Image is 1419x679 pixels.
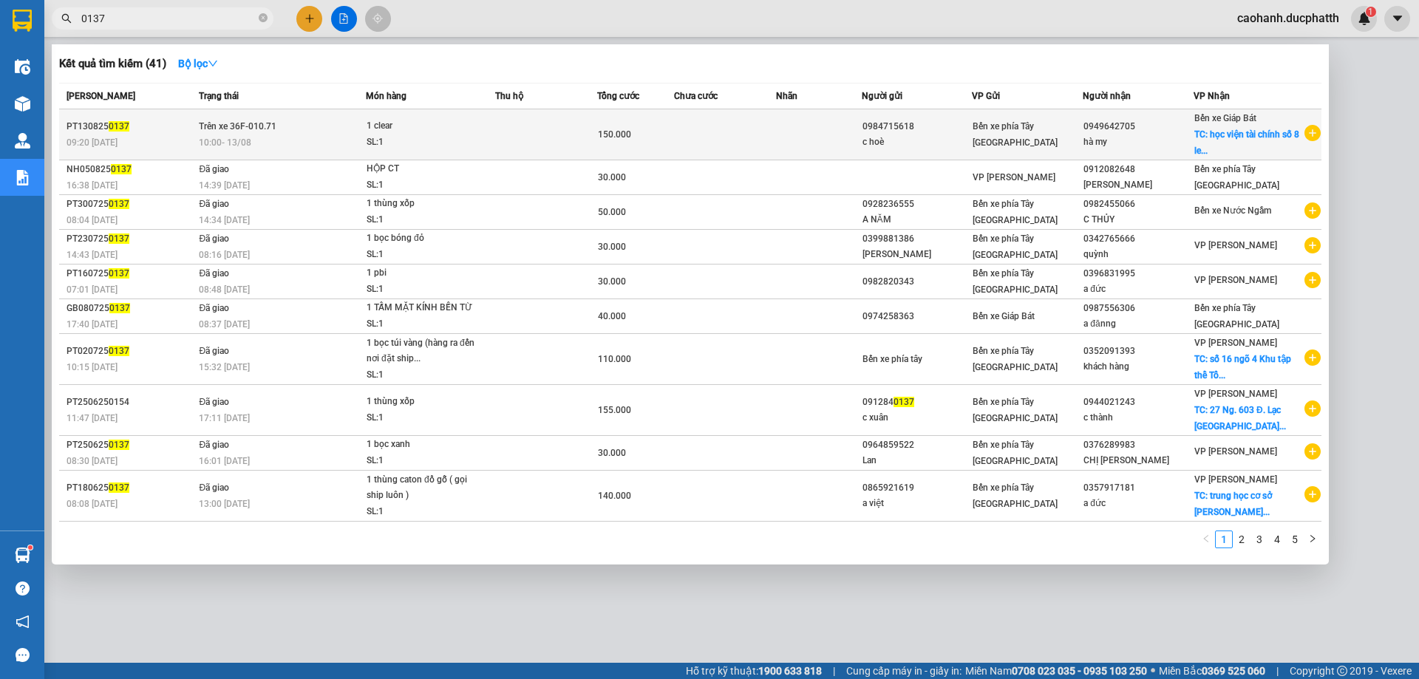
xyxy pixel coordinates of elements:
[199,303,229,313] span: Đã giao
[597,91,639,101] span: Tổng cước
[1194,275,1277,285] span: VP [PERSON_NAME]
[199,268,229,279] span: Đã giao
[973,346,1058,372] span: Bến xe phía Tây [GEOGRAPHIC_DATA]
[1268,530,1286,548] li: 4
[973,440,1058,466] span: Bến xe phía Tây [GEOGRAPHIC_DATA]
[1194,405,1286,431] span: TC: 27 Ng. 603 Đ. Lạc [GEOGRAPHIC_DATA]...
[1194,91,1230,101] span: VP Nhận
[598,405,631,415] span: 155.000
[67,266,194,282] div: PT160725
[367,504,477,520] div: SL: 1
[1304,272,1321,288] span: plus-circle
[367,161,477,177] div: HỘP CT
[67,197,194,212] div: PT300725
[1304,486,1321,502] span: plus-circle
[1194,491,1272,517] span: TC: trung học cơ sở [PERSON_NAME]...
[598,172,626,182] span: 30.000
[67,137,118,148] span: 09:20 [DATE]
[862,247,972,262] div: [PERSON_NAME]
[109,440,129,450] span: 0137
[367,134,477,151] div: SL: 1
[111,164,132,174] span: 0137
[199,319,250,330] span: 08:37 [DATE]
[28,545,33,550] sup: 1
[199,362,250,372] span: 15:32 [DATE]
[67,162,194,177] div: NH050825
[1304,530,1321,548] button: right
[67,456,118,466] span: 08:30 [DATE]
[199,397,229,407] span: Đã giao
[1194,338,1277,348] span: VP [PERSON_NAME]
[1083,395,1193,410] div: 0944021243
[199,180,250,191] span: 14:39 [DATE]
[13,10,32,32] img: logo-vxr
[199,284,250,295] span: 08:48 [DATE]
[1083,91,1131,101] span: Người nhận
[259,13,268,22] span: close-circle
[367,300,477,316] div: 1 TẤM MẶT KÍNH BẾN TỪ
[109,482,129,493] span: 0137
[598,129,631,140] span: 150.000
[367,212,477,228] div: SL: 1
[862,309,972,324] div: 0974258363
[367,247,477,263] div: SL: 1
[973,268,1058,295] span: Bến xe phía Tây [GEOGRAPHIC_DATA]
[862,352,972,367] div: Bến xe phía tây
[1194,240,1277,250] span: VP [PERSON_NAME]
[259,12,268,26] span: close-circle
[67,437,194,453] div: PT250625
[1233,531,1250,547] a: 2
[199,250,250,260] span: 08:16 [DATE]
[973,172,1055,182] span: VP [PERSON_NAME]
[367,367,477,383] div: SL: 1
[367,196,477,212] div: 1 thùng xốp
[1083,410,1193,426] div: c thành
[16,581,30,596] span: question-circle
[862,91,902,101] span: Người gửi
[973,397,1058,423] span: Bến xe phía Tây [GEOGRAPHIC_DATA]
[1083,359,1193,375] div: khách hàng
[1083,480,1193,496] div: 0357917181
[81,10,256,27] input: Tìm tên, số ĐT hoặc mã đơn
[199,440,229,450] span: Đã giao
[862,410,972,426] div: c xuân
[1083,177,1193,193] div: [PERSON_NAME]
[598,276,626,287] span: 30.000
[367,118,477,134] div: 1 clear
[862,437,972,453] div: 0964859522
[199,413,250,423] span: 17:11 [DATE]
[67,319,118,330] span: 17:40 [DATE]
[367,335,477,367] div: 1 bọc túi vàng (hàng ra đến nơi đặt ship...
[367,453,477,469] div: SL: 1
[208,58,218,69] span: down
[674,91,718,101] span: Chưa cước
[67,344,194,359] div: PT020725
[199,346,229,356] span: Đã giao
[61,13,72,24] span: search
[199,482,229,493] span: Đã giao
[1083,266,1193,282] div: 0396831995
[109,121,129,132] span: 0137
[199,137,251,148] span: 10:00 - 13/08
[16,615,30,629] span: notification
[109,199,129,209] span: 0137
[1304,125,1321,141] span: plus-circle
[1083,301,1193,316] div: 0987556306
[15,547,30,563] img: warehouse-icon
[16,648,30,662] span: message
[199,199,229,209] span: Đã giao
[1202,534,1211,543] span: left
[862,197,972,212] div: 0928236555
[862,274,972,290] div: 0982820343
[67,250,118,260] span: 14:43 [DATE]
[67,91,135,101] span: [PERSON_NAME]
[972,91,1000,101] span: VP Gửi
[367,231,477,247] div: 1 bọc bóng đỏ
[67,480,194,496] div: PT180625
[1304,237,1321,253] span: plus-circle
[598,207,626,217] span: 50.000
[1216,531,1232,547] a: 1
[862,453,972,468] div: Lan
[67,180,118,191] span: 16:38 [DATE]
[67,284,118,295] span: 07:01 [DATE]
